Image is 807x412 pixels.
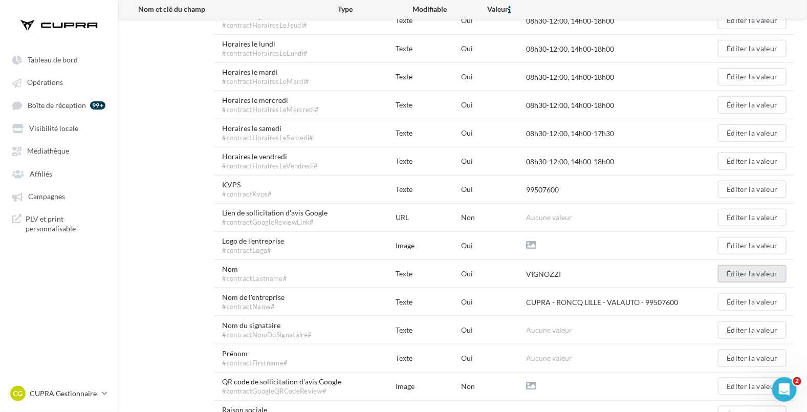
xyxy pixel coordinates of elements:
[461,241,526,251] div: Oui
[461,297,526,307] div: Oui
[526,185,559,195] div: 99507600
[222,21,307,30] div: #contractHorairesLeJeudi#
[396,44,461,54] div: Texte
[396,184,461,194] div: Texte
[222,218,328,227] div: #contractGoogleReviewLink#
[222,246,284,255] div: #contractLogo#
[718,68,787,85] button: Éditer la valeur
[396,15,461,26] div: Texte
[718,40,787,57] button: Éditer la valeur
[30,169,52,178] span: Affiliés
[718,96,787,114] button: Éditer la valeur
[222,274,287,284] div: #contractLastname#
[461,184,526,194] div: Oui
[396,72,461,82] div: Texte
[396,212,461,223] div: URL
[396,353,461,363] div: Texte
[222,302,285,312] div: #contractName#
[27,78,63,87] span: Opérations
[526,269,561,279] div: VIGNOZZI
[222,95,319,115] span: Horaires le mercredi
[772,377,797,402] iframe: Intercom live chat
[222,208,328,227] span: Lien de sollicitation d'avis Google
[338,4,412,15] div: Type
[90,101,105,110] div: 99+
[412,4,487,15] div: Modifiable
[396,297,461,307] div: Texte
[222,77,309,86] div: #contractHorairesLeMardi#
[6,141,112,160] a: Médiathèque
[222,331,312,340] div: #contractNomDuSignataire#
[222,49,308,58] div: #contractHorairesLeLundi#
[526,16,614,26] div: 08h30-12:00, 14h00-18h00
[27,147,69,156] span: Médiathèque
[222,39,308,58] span: Horaires le lundi
[222,236,284,255] span: Logo de l'entreprise
[222,349,288,368] span: Prénom
[28,192,65,201] span: Campagnes
[222,180,272,199] span: KVPS
[28,101,86,110] span: Boîte de réception
[461,128,526,138] div: Oui
[718,350,787,367] button: Éditer la valeur
[461,381,526,392] div: Non
[222,377,341,396] span: QR code de sollicitation d’avis Google
[461,44,526,54] div: Oui
[222,190,272,199] div: #contractKvps#
[526,297,678,308] div: CUPRA - RONCQ LILLE - VALAUTO - 99507600
[718,321,787,339] button: Éditer la valeur
[222,134,313,143] div: #contractHorairesLeSamedi#
[487,4,687,15] div: Valeur
[222,359,288,368] div: #contractFirstname#
[461,15,526,26] div: Oui
[30,388,98,399] p: CUPRA Gestionnaire
[526,213,572,222] span: Aucune valeur
[222,123,313,143] span: Horaires le samedi
[26,214,105,234] span: PLV et print personnalisable
[526,128,614,139] div: 08h30-12:00, 14h00-17h30
[222,11,307,30] span: Horaires le jeudi
[222,320,312,340] span: Nom du signataire
[222,162,318,171] div: #contractHorairesLeVendredi#
[718,124,787,142] button: Éditer la valeur
[526,354,572,362] span: Aucune valeur
[396,241,461,251] div: Image
[222,151,318,171] span: Horaires le vendredi
[526,72,614,82] div: 08h30-12:00, 14h00-18h00
[6,164,112,183] a: Affiliés
[396,128,461,138] div: Texte
[718,293,787,311] button: Éditer la valeur
[461,156,526,166] div: Oui
[222,387,341,396] div: #contractGoogleQRCodeReview#
[28,55,78,64] span: Tableau de bord
[718,237,787,254] button: Éditer la valeur
[461,353,526,363] div: Oui
[222,292,285,312] span: Nom de l'entreprise
[461,325,526,335] div: Oui
[13,388,23,399] span: CG
[461,72,526,82] div: Oui
[793,377,801,385] span: 2
[6,119,112,137] a: Visibilité locale
[718,265,787,283] button: Éditer la valeur
[29,124,78,133] span: Visibilité locale
[396,100,461,110] div: Texte
[6,96,112,115] a: Boîte de réception 99+
[461,212,526,223] div: Non
[396,156,461,166] div: Texte
[396,269,461,279] div: Texte
[526,44,614,54] div: 08h30-12:00, 14h00-18h00
[526,326,572,334] span: Aucune valeur
[222,264,287,284] span: Nom
[6,187,112,205] a: Campagnes
[718,209,787,226] button: Éditer la valeur
[526,100,614,111] div: 08h30-12:00, 14h00-18h00
[718,181,787,198] button: Éditer la valeur
[8,384,110,403] a: CG CUPRA Gestionnaire
[6,50,112,69] a: Tableau de bord
[6,73,112,91] a: Opérations
[6,210,112,238] a: PLV et print personnalisable
[718,12,787,29] button: Éditer la valeur
[222,105,319,115] div: #contractHorairesLeMercredi#
[526,157,614,167] div: 08h30-12:00, 14h00-18h00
